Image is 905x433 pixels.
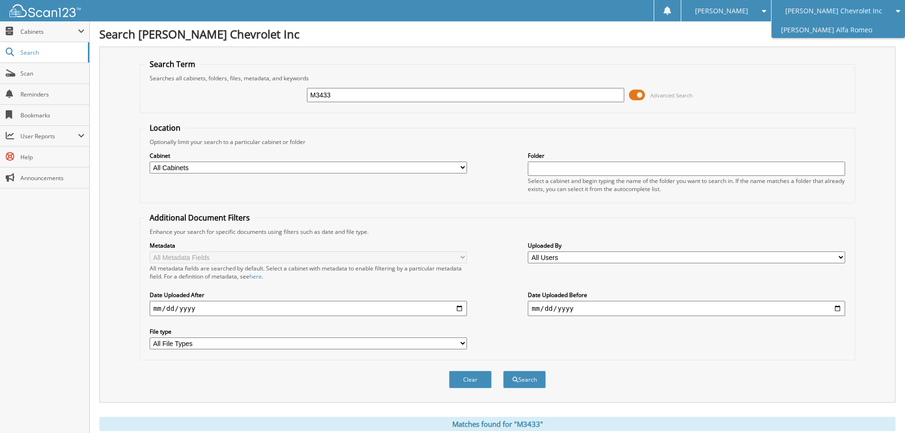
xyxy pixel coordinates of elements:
label: Date Uploaded After [150,291,467,299]
span: Reminders [20,90,85,98]
label: Uploaded By [528,241,845,250]
span: Cabinets [20,28,78,36]
div: Matches found for "M3433" [99,417,895,431]
span: [PERSON_NAME] [695,8,748,14]
label: File type [150,327,467,336]
div: Enhance your search for specific documents using filters such as date and file type. [145,228,850,236]
a: [PERSON_NAME] Alfa Romeo [772,21,905,38]
label: Folder [528,152,845,160]
iframe: Chat Widget [857,387,905,433]
div: All metadata fields are searched by default. Select a cabinet with metadata to enable filtering b... [150,264,467,280]
legend: Additional Document Filters [145,212,255,223]
img: scan123-logo-white.svg [10,4,81,17]
label: Cabinet [150,152,467,160]
label: Date Uploaded Before [528,291,845,299]
span: Advanced Search [650,92,693,99]
div: Select a cabinet and begin typing the name of the folder you want to search in. If the name match... [528,177,845,193]
div: Searches all cabinets, folders, files, metadata, and keywords [145,74,850,82]
span: Help [20,153,85,161]
span: User Reports [20,132,78,140]
span: Announcements [20,174,85,182]
div: Optionally limit your search to a particular cabinet or folder [145,138,850,146]
a: here [249,272,262,280]
legend: Search Term [145,59,200,69]
span: [PERSON_NAME] Chevrolet Inc [785,8,882,14]
input: end [528,301,845,316]
legend: Location [145,123,185,133]
span: Scan [20,69,85,77]
span: Search [20,48,83,57]
button: Search [503,371,546,388]
input: start [150,301,467,316]
h1: Search [PERSON_NAME] Chevrolet Inc [99,26,895,42]
span: Bookmarks [20,111,85,119]
button: Clear [449,371,492,388]
label: Metadata [150,241,467,250]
